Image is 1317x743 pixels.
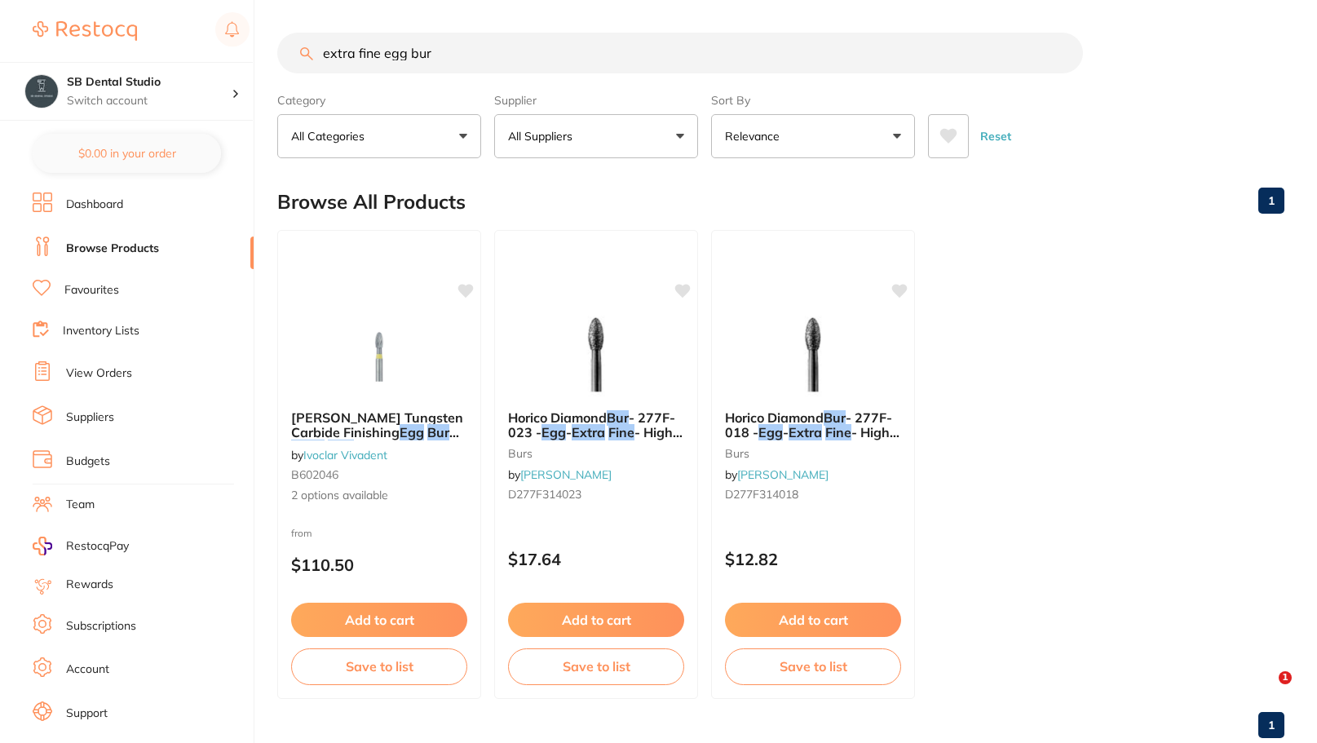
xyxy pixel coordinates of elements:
em: Bur [427,424,449,440]
button: Save to list [508,648,684,684]
span: - 277F-018 - [725,409,892,440]
a: Suppliers [66,409,114,426]
a: [PERSON_NAME] [737,467,829,482]
span: by [508,467,612,482]
img: Horico Diamond Bur - 277F-023 - Egg - Extra Fine - High Speed, Friction Grip (FG), 1-Pack [543,316,649,397]
button: Reset [975,114,1016,158]
span: B602046 [291,467,338,482]
a: Browse Products [66,241,159,257]
a: Subscriptions [66,618,136,635]
em: Extra [572,424,605,440]
span: HM 379F / 5 [354,440,429,456]
em: Bur [824,409,846,426]
em: Fine [328,440,354,456]
span: Horico Diamond [508,409,607,426]
button: All Categories [277,114,481,158]
img: Restocq Logo [33,21,137,41]
a: Ivoclar Vivadent [303,448,387,462]
p: $110.50 [291,555,467,574]
label: Category [277,93,481,108]
span: D277F314018 [725,487,798,502]
p: Switch account [67,93,232,109]
button: Add to cart [508,603,684,637]
button: $0.00 in your order [33,134,221,173]
a: Team [66,497,95,513]
input: Search Products [277,33,1083,73]
span: 2 options available [291,488,467,504]
a: 1 [1258,184,1284,217]
a: View Orders [66,365,132,382]
b: Horico Diamond Bur - 277F-018 - Egg - Extra Fine - High Speed, Friction Grip (FG), 1-Pack [725,410,901,440]
span: RestocqPay [66,538,129,555]
label: Sort By [711,93,915,108]
button: Add to cart [291,603,467,637]
a: Dashboard [66,197,123,213]
label: Supplier [494,93,698,108]
img: Horico Diamond Bur - 277F-018 - Egg - Extra Fine - High Speed, Friction Grip (FG), 1-Pack [760,316,866,397]
span: by [725,467,829,482]
b: Meisinger Tungsten Carbide Finishing Egg Bur Extra Fine HM 379F / 5 [291,410,467,440]
p: All Suppliers [508,128,579,144]
em: Extra [789,424,822,440]
a: 1 [1258,709,1284,741]
small: burs [508,447,684,460]
b: Horico Diamond Bur - 277F-023 - Egg - Extra Fine - High Speed, Friction Grip (FG), 1-Pack [508,410,684,440]
button: Save to list [725,648,901,684]
p: All Categories [291,128,371,144]
span: [PERSON_NAME] Tungsten Carbide Finishing [291,409,463,440]
button: Save to list [291,648,467,684]
a: Inventory Lists [63,323,139,339]
h4: SB Dental Studio [67,74,232,91]
a: [PERSON_NAME] [520,467,612,482]
button: Add to cart [725,603,901,637]
em: Egg [541,424,566,440]
em: Egg [400,424,424,440]
small: burs [725,447,901,460]
em: Fine [608,424,634,440]
span: - 277F-023 - [508,409,675,440]
span: - [566,424,572,440]
em: Extra [291,440,325,456]
p: $17.64 [508,550,684,568]
a: Support [66,705,108,722]
p: Relevance [725,128,786,144]
em: Egg [758,424,783,440]
a: Account [66,661,109,678]
a: Favourites [64,282,119,299]
button: Relevance [711,114,915,158]
span: 1 [1279,671,1292,684]
span: Horico Diamond [725,409,824,426]
a: Budgets [66,453,110,470]
a: RestocqPay [33,537,129,555]
span: from [291,527,312,539]
em: Bur [607,409,629,426]
span: by [291,448,387,462]
p: $12.82 [725,550,901,568]
iframe: Intercom live chat [1245,671,1284,710]
button: All Suppliers [494,114,698,158]
h2: Browse All Products [277,191,466,214]
span: - [783,424,789,440]
img: RestocqPay [33,537,52,555]
a: Restocq Logo [33,12,137,50]
a: Rewards [66,577,113,593]
em: Fine [825,424,851,440]
img: SB Dental Studio [25,75,58,108]
img: Meisinger Tungsten Carbide Finishing Egg Bur Extra Fine HM 379F / 5 [326,316,432,397]
span: D277F314023 [508,487,581,502]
